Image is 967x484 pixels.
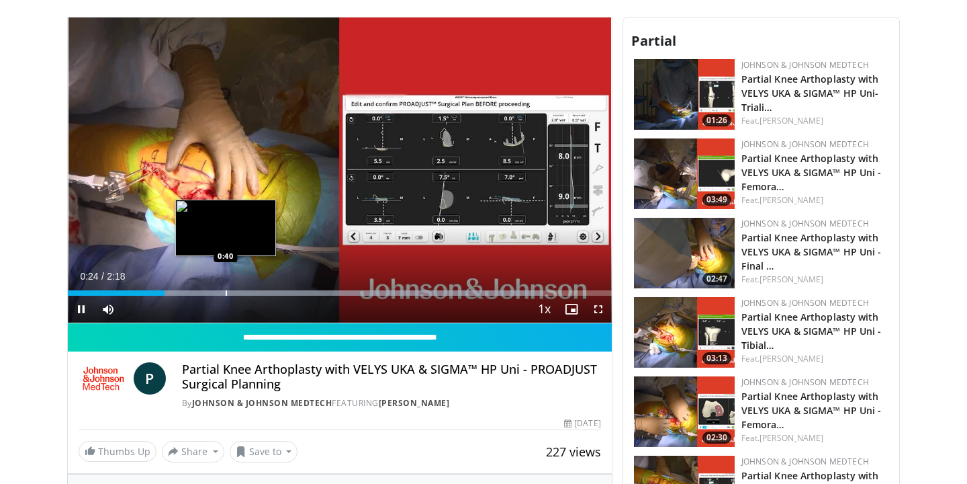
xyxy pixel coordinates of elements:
[182,397,601,409] div: By FEATURING
[182,362,601,391] h4: Partial Knee Arthoplasty with VELYS UKA & SIGMA™ HP Uni - PROADJUST Surgical Planning
[634,297,735,368] img: fca33e5d-2676-4c0d-8432-0e27cf4af401.png.150x105_q85_crop-smart_upscale.png
[79,362,128,395] img: Johnson & Johnson MedTech
[741,353,888,365] div: Feat.
[759,274,823,285] a: [PERSON_NAME]
[634,138,735,209] img: 13513cbe-2183-4149-ad2a-2a4ce2ec625a.png.150x105_q85_crop-smart_upscale.png
[741,376,869,388] a: Johnson & Johnson MedTech
[585,296,612,323] button: Fullscreen
[68,296,95,323] button: Pause
[741,274,888,286] div: Feat.
[230,441,298,462] button: Save to
[68,17,612,324] video-js: Video Player
[759,194,823,206] a: [PERSON_NAME]
[741,138,869,150] a: Johnson & Johnson MedTech
[759,353,823,364] a: [PERSON_NAME]
[741,152,882,193] a: Partial Knee Arthoplasty with VELYS UKA & SIGMA™ HP Uni - Femora…
[702,273,731,285] span: 02:47
[101,271,104,282] span: /
[634,59,735,130] a: 01:26
[741,432,888,444] div: Feat.
[631,32,676,50] span: Partial
[741,297,869,309] a: Johnson & Johnson MedTech
[741,194,888,206] div: Feat.
[175,200,276,256] img: image.jpeg
[759,115,823,126] a: [PERSON_NAME]
[68,290,612,296] div: Progress Bar
[702,432,731,444] span: 02:30
[564,417,600,430] div: [DATE]
[634,218,735,288] img: 2dac1888-fcb6-4628-a152-be974a3fbb82.png.150x105_q85_crop-smart_upscale.png
[634,376,735,447] a: 02:30
[634,59,735,130] img: 54517014-b7e0-49d7-8366-be4d35b6cc59.png.150x105_q85_crop-smart_upscale.png
[741,456,869,467] a: Johnson & Johnson MedTech
[634,138,735,209] a: 03:49
[741,115,888,127] div: Feat.
[702,114,731,126] span: 01:26
[702,194,731,206] span: 03:49
[634,376,735,447] img: 27e23ca4-618a-4dda-a54e-349283c0b62a.png.150x105_q85_crop-smart_upscale.png
[546,444,601,460] span: 227 views
[558,296,585,323] button: Enable picture-in-picture mode
[741,59,869,71] a: Johnson & Johnson MedTech
[634,297,735,368] a: 03:13
[192,397,332,409] a: Johnson & Johnson MedTech
[702,352,731,364] span: 03:13
[379,397,450,409] a: [PERSON_NAME]
[79,441,156,462] a: Thumbs Up
[95,296,122,323] button: Mute
[741,218,869,229] a: Johnson & Johnson MedTech
[107,271,125,282] span: 2:18
[741,390,882,431] a: Partial Knee Arthoplasty with VELYS UKA & SIGMA™ HP Uni - Femora…
[759,432,823,444] a: [PERSON_NAME]
[634,218,735,288] a: 02:47
[741,311,882,352] a: Partial Knee Arthoplasty with VELYS UKA & SIGMA™ HP Uni - Tibial…
[741,73,879,114] a: Partial Knee Arthoplasty with VELYS UKA & SIGMA™ HP Uni- Triali…
[162,441,224,462] button: Share
[134,362,166,395] a: P
[531,296,558,323] button: Playback Rate
[80,271,98,282] span: 0:24
[741,231,882,272] a: Partial Knee Arthoplasty with VELYS UKA & SIGMA™ HP Uni - Final …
